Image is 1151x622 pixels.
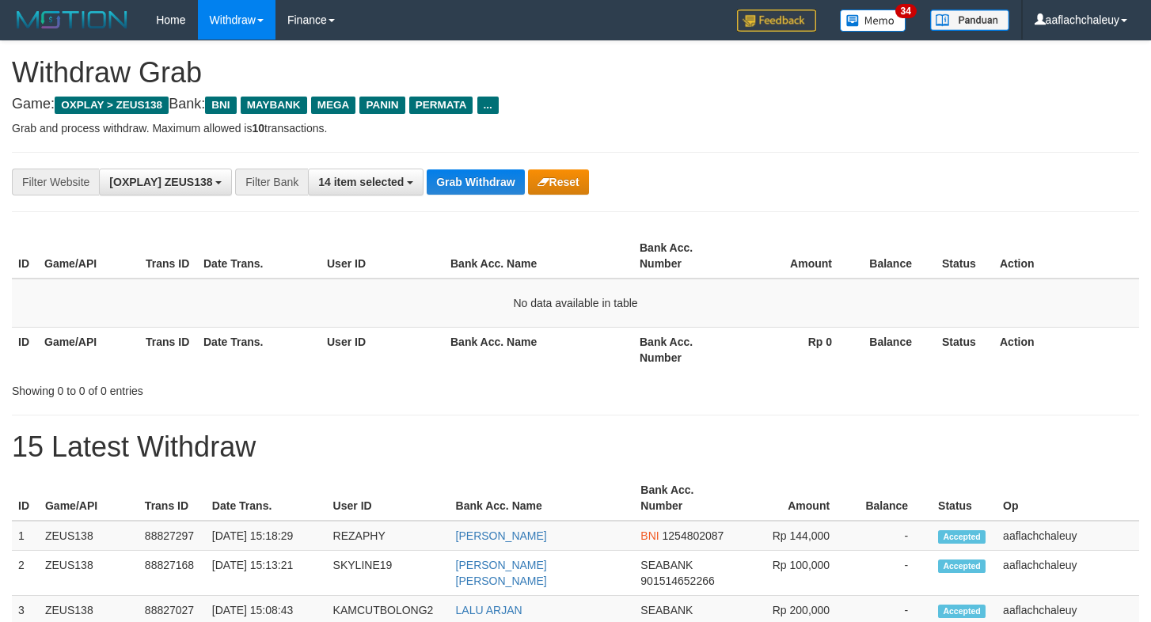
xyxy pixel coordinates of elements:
span: OXPLAY > ZEUS138 [55,97,169,114]
th: Game/API [38,327,139,372]
span: BNI [205,97,236,114]
span: MEGA [311,97,356,114]
th: Trans ID [139,476,206,521]
td: - [853,551,932,596]
span: Copy 1254802087 to clipboard [663,529,724,542]
th: Bank Acc. Number [633,233,735,279]
h1: 15 Latest Withdraw [12,431,1139,463]
span: PANIN [359,97,405,114]
td: ZEUS138 [39,551,139,596]
td: aaflachchaleuy [997,551,1139,596]
td: - [853,521,932,551]
h4: Game: Bank: [12,97,1139,112]
th: Date Trans. [197,327,321,372]
td: Rp 100,000 [735,551,853,596]
th: Status [936,327,993,372]
a: LALU ARJAN [456,604,522,616]
span: 14 item selected [318,176,404,188]
td: [DATE] 15:18:29 [206,521,327,551]
button: Grab Withdraw [427,169,524,195]
th: Date Trans. [206,476,327,521]
h1: Withdraw Grab [12,57,1139,89]
div: Filter Website [12,169,99,195]
span: SEABANK [640,559,693,571]
th: Balance [853,476,932,521]
div: Filter Bank [235,169,308,195]
strong: 10 [252,122,264,135]
td: 2 [12,551,39,596]
td: REZAPHY [327,521,450,551]
th: ID [12,327,38,372]
td: [DATE] 15:13:21 [206,551,327,596]
th: User ID [321,233,444,279]
span: ... [477,97,499,114]
th: ID [12,476,39,521]
th: Status [932,476,997,521]
th: Op [997,476,1139,521]
td: 88827297 [139,521,206,551]
span: Accepted [938,559,986,573]
td: aaflachchaleuy [997,521,1139,551]
th: Amount [735,476,853,521]
th: Game/API [39,476,139,521]
th: User ID [327,476,450,521]
td: SKYLINE19 [327,551,450,596]
span: Accepted [938,605,986,618]
td: 1 [12,521,39,551]
span: Accepted [938,530,986,544]
th: User ID [321,327,444,372]
th: Game/API [38,233,139,279]
div: Showing 0 to 0 of 0 entries [12,377,468,399]
th: Action [993,233,1139,279]
th: Bank Acc. Name [444,327,633,372]
td: ZEUS138 [39,521,139,551]
button: Reset [528,169,589,195]
img: MOTION_logo.png [12,8,132,32]
button: 14 item selected [308,169,424,195]
span: BNI [640,529,659,542]
span: [OXPLAY] ZEUS138 [109,176,212,188]
span: MAYBANK [241,97,307,114]
th: Bank Acc. Name [450,476,635,521]
th: Bank Acc. Name [444,233,633,279]
td: No data available in table [12,279,1139,328]
a: [PERSON_NAME] [PERSON_NAME] [456,559,547,587]
th: Balance [856,233,936,279]
th: Rp 0 [735,327,856,372]
th: Action [993,327,1139,372]
img: panduan.png [930,9,1009,31]
button: [OXPLAY] ZEUS138 [99,169,232,195]
th: ID [12,233,38,279]
p: Grab and process withdraw. Maximum allowed is transactions. [12,120,1139,136]
a: [PERSON_NAME] [456,529,547,542]
th: Status [936,233,993,279]
th: Balance [856,327,936,372]
th: Trans ID [139,327,197,372]
img: Feedback.jpg [737,9,816,32]
span: SEABANK [640,604,693,616]
span: Copy 901514652266 to clipboard [640,575,714,587]
td: 88827168 [139,551,206,596]
th: Date Trans. [197,233,321,279]
th: Trans ID [139,233,197,279]
span: 34 [895,4,917,18]
th: Amount [735,233,856,279]
span: PERMATA [409,97,473,114]
img: Button%20Memo.svg [840,9,906,32]
td: Rp 144,000 [735,521,853,551]
th: Bank Acc. Number [633,327,735,372]
th: Bank Acc. Number [634,476,735,521]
